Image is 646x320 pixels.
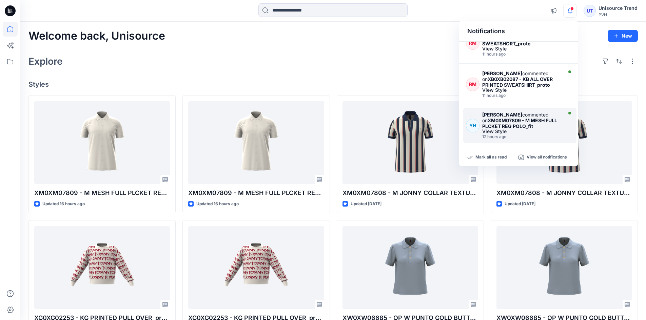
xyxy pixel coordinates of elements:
a: XG0XG02253 - KG PRINTED PULL OVER_proto [34,226,170,310]
h4: Styles [28,80,638,88]
p: XM0XM07809 - M MESH FULL PLCKET REG POLO_fit [34,188,170,198]
div: Notifications [459,21,578,42]
div: commented on [482,70,561,88]
p: Updated [DATE] [505,200,535,208]
div: View Style [482,46,561,51]
h2: Welcome back, Unisource [28,30,165,42]
strong: XB0XB02087 - KB ALL OVER PRINTED SWEATSHIRT_proto [482,76,553,88]
strong: [PERSON_NAME] [482,112,522,118]
div: Monday, September 29, 2025 22:26 [482,52,561,57]
a: XW0XW06685 - OP W PUNTO GOLD BUTTON POLO_3D Fit 1 [342,226,478,310]
strong: [PERSON_NAME] [482,70,522,76]
a: XW0XW06685 - OP W PUNTO GOLD BUTTON POLO_3D Fit 1 [496,226,632,310]
p: XM0XM07808 - M JONNY COLLAR TEXTURE POLO STRP_fit [496,188,632,198]
a: XM0XM07808 - M JONNY COLLAR TEXTURE POLO STRP_fit [342,101,478,185]
div: RM [466,78,479,91]
h2: Explore [28,56,63,67]
div: Unisource Trend [599,4,638,12]
p: Mark all as read [475,154,507,161]
div: commented on [482,112,561,129]
div: View Style [482,129,561,134]
div: RM [466,36,479,50]
a: XM0XM07809 - M MESH FULL PLCKET REG POLO_fit [188,101,324,185]
div: YH [466,119,479,132]
p: Updated 16 hours ago [196,200,239,208]
p: XM0XM07809 - M MESH FULL PLCKET REG POLO_fit [188,188,324,198]
p: View all notifications [527,154,567,161]
div: Monday, September 29, 2025 22:25 [482,93,561,98]
p: Updated [DATE] [351,200,381,208]
strong: XM0XM07809 - M MESH FULL PLCKET REG POLO_fit [482,118,557,129]
button: New [608,30,638,42]
p: Updated 16 hours ago [42,200,85,208]
p: XM0XM07808 - M JONNY COLLAR TEXTURE POLO STRP_fit [342,188,478,198]
div: UT [584,5,596,17]
div: View Style [482,88,561,92]
div: Monday, September 29, 2025 22:13 [482,134,561,139]
div: PVH [599,12,638,17]
a: XG0XG02253 - KG PRINTED PULL OVER_proto [188,226,324,310]
a: XM0XM07809 - M MESH FULL PLCKET REG POLO_fit [34,101,170,185]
